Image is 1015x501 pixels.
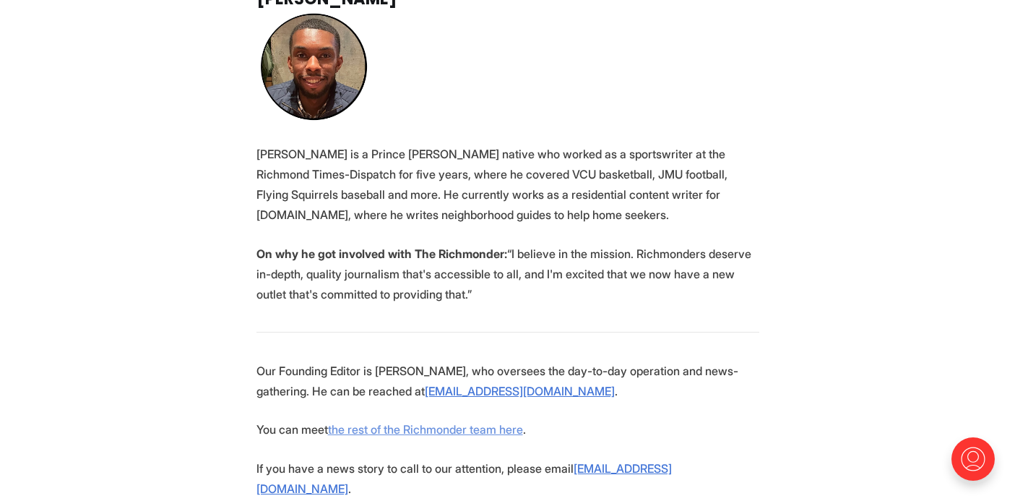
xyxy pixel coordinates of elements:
[256,244,759,304] p: “I believe in the mission. Richmonders deserve in-depth, quality journalism that's accessible to ...
[256,461,672,496] a: [EMAIL_ADDRESS][DOMAIN_NAME]
[328,422,523,437] a: the rest of the Richmonder team here
[939,430,1015,501] iframe: portal-trigger
[256,361,759,401] p: Our Founding Editor is [PERSON_NAME], who oversees the day-to-day operation and news-gathering. H...
[256,458,759,499] p: If you have a news story to call to our attention, please email .
[256,419,759,440] p: You can meet .
[256,247,507,261] b: On why he got involved with The Richmonder:
[256,144,759,225] p: [PERSON_NAME] is a Prince [PERSON_NAME] native who worked as a sportswriter at the Richmond Times...
[425,384,615,398] a: [EMAIL_ADDRESS][DOMAIN_NAME]
[260,12,368,122] img: wayneeppsjr.jpg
